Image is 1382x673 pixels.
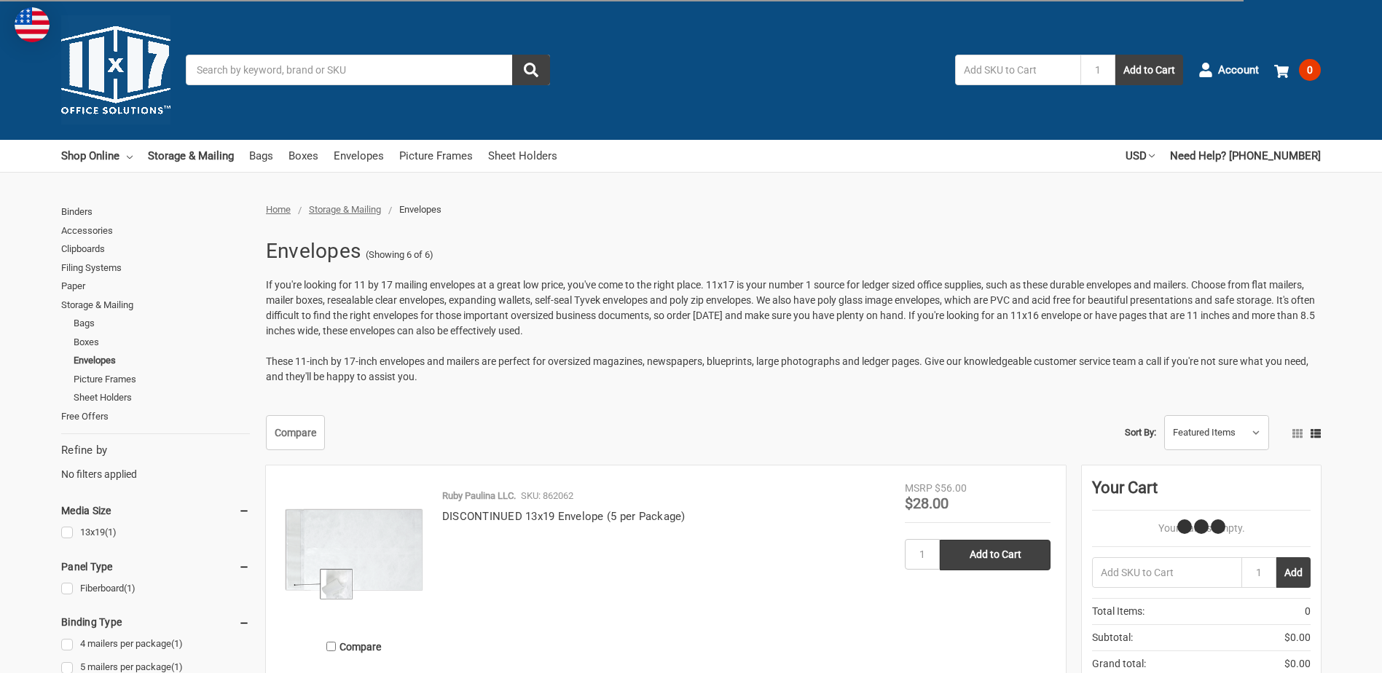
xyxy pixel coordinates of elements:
h1: Envelopes [266,232,361,270]
p: SKU: 862062 [521,489,573,503]
a: Fiberboard [61,579,250,599]
a: Sheet Holders [74,388,250,407]
a: Filing Systems [61,259,250,278]
img: duty and tax information for United States [15,7,50,42]
a: Envelopes [334,140,384,172]
img: 11x17.com [61,15,170,125]
h5: Refine by [61,442,250,459]
input: Add SKU to Cart [955,55,1080,85]
a: Storage & Mailing [148,140,234,172]
span: (1) [105,527,117,538]
a: Boxes [74,333,250,352]
a: Shop Online [61,140,133,172]
div: Your Cart [1092,476,1311,511]
a: Home [266,204,291,215]
a: Envelopes [74,351,250,370]
label: Compare [281,634,427,658]
a: Need Help? [PHONE_NUMBER] [1170,140,1321,172]
span: Account [1218,62,1259,79]
span: (1) [171,638,183,649]
a: 13x19 [61,523,250,543]
span: (Showing 6 of 6) [366,248,433,262]
a: Paper [61,277,250,296]
a: Compare [266,415,325,450]
div: No filters applied [61,442,250,481]
a: 0 [1274,51,1321,89]
span: $56.00 [935,482,967,494]
span: 0 [1299,59,1321,81]
a: Accessories [61,221,250,240]
a: Sheet Holders [488,140,557,172]
img: 13x19 Envelope (5 per Package) [281,481,427,626]
a: USD [1126,140,1155,172]
p: Your Cart Is Empty. [1092,521,1311,536]
input: Add to Cart [940,540,1051,570]
input: Add SKU to Cart [1092,557,1241,588]
a: Binders [61,202,250,221]
a: Bags [249,140,273,172]
input: Search by keyword, brand or SKU [186,55,550,85]
span: (1) [124,583,136,594]
a: Storage & Mailing [61,296,250,315]
div: MSRP [905,481,933,496]
button: Add to Cart [1115,55,1183,85]
a: DISCONTINUED 13x19 Envelope (5 per Package) [442,510,686,523]
span: If you're looking for 11 by 17 mailing envelopes at a great low price, you've come to the right p... [266,279,1315,336]
a: Picture Frames [74,370,250,389]
a: Free Offers [61,407,250,426]
p: Ruby Paulina LLC. [442,489,516,503]
h5: Panel Type [61,558,250,575]
h5: Binding Type [61,613,250,631]
button: Add [1276,557,1311,588]
a: 4 mailers per package [61,634,250,654]
label: Sort By: [1125,422,1156,444]
a: Storage & Mailing [309,204,381,215]
h5: Media Size [61,502,250,519]
a: Boxes [288,140,318,172]
a: Picture Frames [399,140,473,172]
a: Bags [74,314,250,333]
a: Clipboards [61,240,250,259]
span: (1) [171,661,183,672]
span: $28.00 [905,495,949,512]
a: Account [1198,51,1259,89]
input: Compare [326,642,336,651]
span: These 11-inch by 17-inch envelopes and mailers are perfect for oversized magazines, newspapers, b... [266,355,1308,382]
span: Envelopes [399,204,441,215]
